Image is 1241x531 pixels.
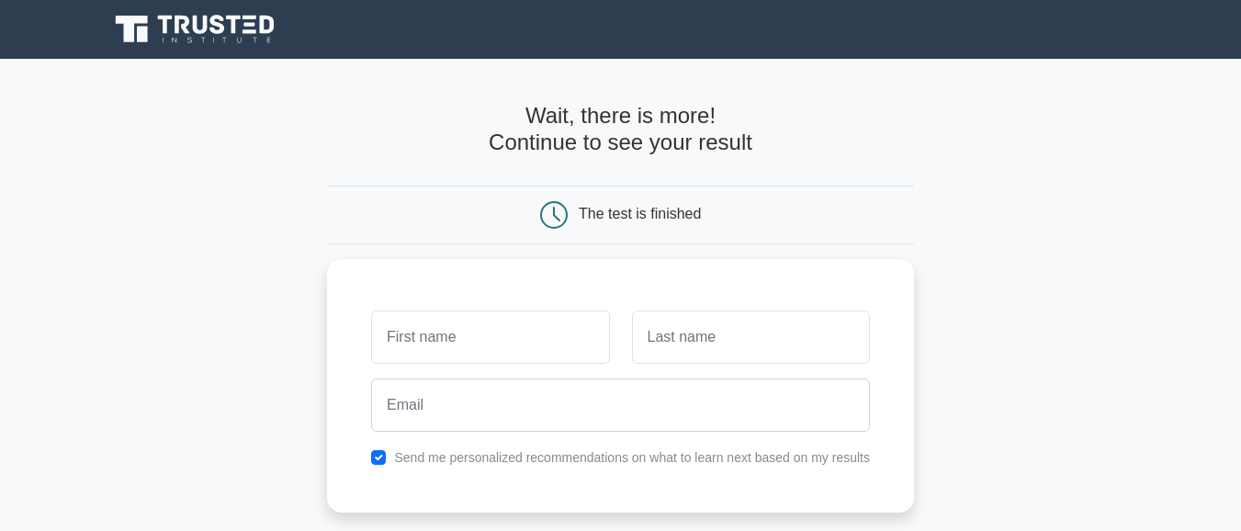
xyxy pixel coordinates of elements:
[579,206,701,221] div: The test is finished
[371,311,609,364] input: First name
[394,450,870,465] label: Send me personalized recommendations on what to learn next based on my results
[327,103,914,156] h4: Wait, there is more! Continue to see your result
[371,378,870,432] input: Email
[632,311,870,364] input: Last name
